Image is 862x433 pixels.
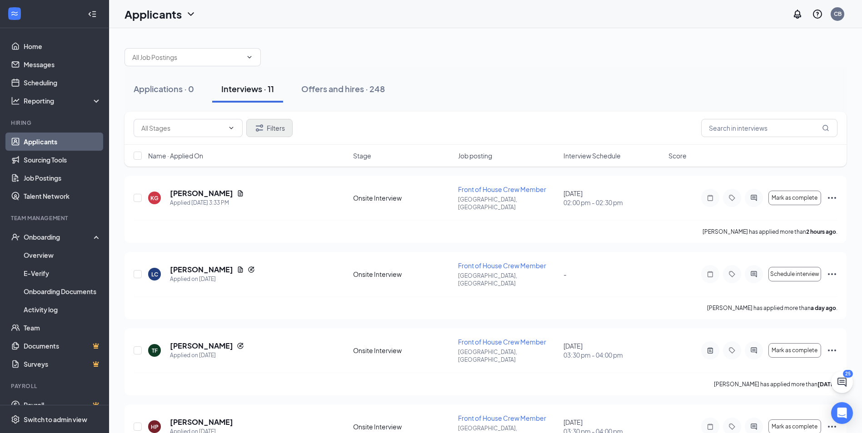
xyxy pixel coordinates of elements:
div: Interviews · 11 [221,83,274,94]
a: Job Postings [24,169,101,187]
a: Sourcing Tools [24,151,101,169]
svg: Note [705,271,716,278]
div: [DATE] [563,189,663,207]
p: [GEOGRAPHIC_DATA], [GEOGRAPHIC_DATA] [458,272,558,287]
svg: Filter [254,123,265,133]
h5: [PERSON_NAME] [170,417,233,427]
span: Interview Schedule [563,151,621,160]
svg: Notifications [792,9,803,20]
svg: ActiveChat [748,423,759,430]
svg: WorkstreamLogo [10,9,19,18]
div: Applications · 0 [134,83,194,94]
svg: Reapply [237,342,244,349]
button: ChatActive [831,371,853,393]
span: - [563,270,567,278]
svg: Ellipses [827,192,837,203]
p: [GEOGRAPHIC_DATA], [GEOGRAPHIC_DATA] [458,196,558,211]
a: Talent Network [24,187,101,205]
a: Scheduling [24,74,101,92]
a: Home [24,37,101,55]
h5: [PERSON_NAME] [170,341,233,351]
p: [GEOGRAPHIC_DATA], [GEOGRAPHIC_DATA] [458,348,558,364]
span: Stage [353,151,371,160]
svg: Tag [727,347,737,354]
button: Filter Filters [246,119,293,137]
span: Job posting [458,151,492,160]
div: Applied on [DATE] [170,275,255,284]
span: 02:00 pm - 02:30 pm [563,198,663,207]
b: a day ago [811,305,836,311]
svg: UserCheck [11,232,20,241]
a: Activity log [24,300,101,319]
svg: ActiveChat [748,347,759,354]
svg: QuestionInfo [812,9,823,20]
svg: ChevronDown [246,54,253,61]
input: Search in interviews [701,119,837,137]
input: All Job Postings [132,52,242,62]
h5: [PERSON_NAME] [170,265,233,275]
button: Mark as complete [768,191,821,205]
svg: MagnifyingGlass [822,124,829,132]
svg: Reapply [248,266,255,273]
div: CB [834,10,842,18]
div: Onsite Interview [353,346,453,355]
div: Applied [DATE] 3:33 PM [170,198,244,207]
svg: Tag [727,194,737,202]
div: TF [152,347,158,354]
div: Onsite Interview [353,270,453,279]
p: [PERSON_NAME] has applied more than . [703,228,837,236]
svg: Collapse [88,10,97,19]
span: Score [668,151,687,160]
svg: Ellipses [827,421,837,432]
div: 25 [843,370,853,378]
a: SurveysCrown [24,355,101,373]
span: 03:30 pm - 04:00 pm [563,350,663,359]
a: Team [24,319,101,337]
div: Applied on [DATE] [170,351,244,360]
div: Onboarding [24,232,94,241]
svg: Tag [727,271,737,278]
h5: [PERSON_NAME] [170,188,233,198]
b: 2 hours ago [806,228,836,235]
span: Mark as complete [772,347,817,354]
svg: ChevronDown [185,9,196,20]
svg: Note [705,194,716,202]
svg: Tag [727,423,737,430]
button: Mark as complete [768,343,821,358]
span: Front of House Crew Member [458,185,546,193]
a: PayrollCrown [24,396,101,414]
svg: Ellipses [827,269,837,280]
input: All Stages [141,123,224,133]
p: [PERSON_NAME] has applied more than . [714,380,837,388]
svg: ActiveNote [705,347,716,354]
a: Overview [24,246,101,264]
span: Mark as complete [772,423,817,430]
div: Reporting [24,96,102,105]
b: [DATE] [817,381,836,388]
a: Onboarding Documents [24,282,101,300]
svg: ActiveChat [748,194,759,202]
svg: ChatActive [837,377,847,388]
h1: Applicants [125,6,182,22]
div: HP [151,423,159,431]
a: E-Verify [24,264,101,282]
div: Payroll [11,382,100,390]
div: Onsite Interview [353,422,453,431]
a: Applicants [24,133,101,151]
svg: Analysis [11,96,20,105]
div: Switch to admin view [24,415,87,424]
svg: Settings [11,415,20,424]
svg: Document [237,190,244,197]
svg: ChevronDown [228,124,235,132]
svg: Document [237,266,244,273]
span: Front of House Crew Member [458,261,546,270]
div: KG [150,194,159,202]
div: Onsite Interview [353,193,453,202]
div: LC [151,271,158,278]
div: Hiring [11,119,100,127]
a: Messages [24,55,101,74]
p: [PERSON_NAME] has applied more than . [707,304,837,312]
span: Front of House Crew Member [458,338,546,346]
span: Schedule interview [770,271,819,277]
div: [DATE] [563,341,663,359]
